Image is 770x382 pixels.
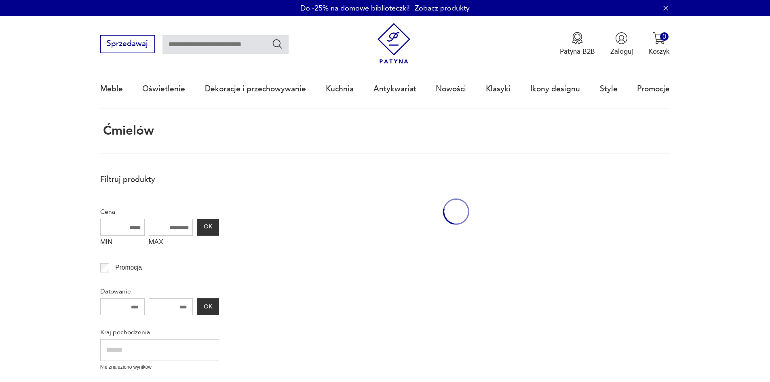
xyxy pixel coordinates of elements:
[610,47,633,56] p: Zaloguj
[648,32,670,56] button: 0Koszyk
[560,47,595,56] p: Patyna B2B
[653,32,665,44] img: Ikona koszyka
[100,286,219,297] p: Datowanie
[100,363,219,371] p: Nie znaleziono wyników
[100,174,219,185] p: Filtruj produkty
[373,23,414,64] img: Patyna - sklep z meblami i dekoracjami vintage
[326,70,354,108] a: Kuchnia
[637,70,670,108] a: Promocje
[115,262,142,273] p: Promocja
[272,38,283,50] button: Szukaj
[300,3,410,13] p: Do -25% na domowe biblioteczki!
[571,32,584,44] img: Ikona medalu
[197,219,219,236] button: OK
[443,169,469,254] div: oval-loading
[142,70,185,108] a: Oświetlenie
[100,70,123,108] a: Meble
[530,70,580,108] a: Ikony designu
[486,70,511,108] a: Klasyki
[149,236,193,251] label: MAX
[660,32,669,41] div: 0
[560,32,595,56] a: Ikona medaluPatyna B2B
[205,70,306,108] a: Dekoracje i przechowywanie
[100,41,155,48] a: Sprzedawaj
[373,70,416,108] a: Antykwariat
[100,327,219,338] p: Kraj pochodzenia
[100,236,145,251] label: MIN
[436,70,466,108] a: Nowości
[100,207,219,217] p: Cena
[100,124,154,138] h1: Ćmielów
[100,35,155,53] button: Sprzedawaj
[600,70,618,108] a: Style
[197,298,219,315] button: OK
[415,3,470,13] a: Zobacz produkty
[648,47,670,56] p: Koszyk
[560,32,595,56] button: Patyna B2B
[615,32,628,44] img: Ikonka użytkownika
[610,32,633,56] button: Zaloguj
